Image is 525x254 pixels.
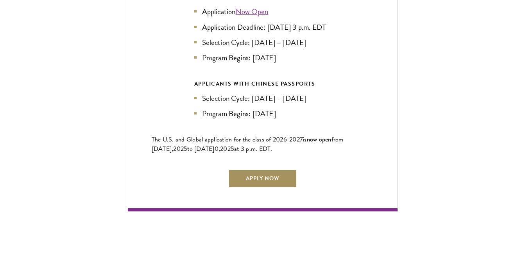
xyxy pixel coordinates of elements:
span: to [DATE] [187,144,214,154]
span: -202 [287,135,300,144]
span: 0 [215,144,219,154]
span: 7 [300,135,303,144]
span: is [303,135,307,144]
li: Application Deadline: [DATE] 3 p.m. EDT [194,21,331,33]
span: The U.S. and Global application for the class of 202 [152,135,283,144]
li: Application [194,6,331,17]
span: 5 [231,144,234,154]
div: APPLICANTS WITH CHINESE PASSPORTS [194,79,331,89]
li: Selection Cycle: [DATE] – [DATE] [194,93,331,104]
li: Selection Cycle: [DATE] – [DATE] [194,37,331,48]
span: now open [307,135,331,144]
li: Program Begins: [DATE] [194,52,331,63]
span: from [DATE], [152,135,344,154]
span: 6 [283,135,287,144]
span: 5 [184,144,187,154]
span: 202 [173,144,184,154]
a: Apply Now [228,169,297,188]
a: Now Open [236,6,269,17]
span: 202 [220,144,231,154]
span: , [219,144,220,154]
span: at 3 p.m. EDT. [234,144,272,154]
li: Program Begins: [DATE] [194,108,331,119]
